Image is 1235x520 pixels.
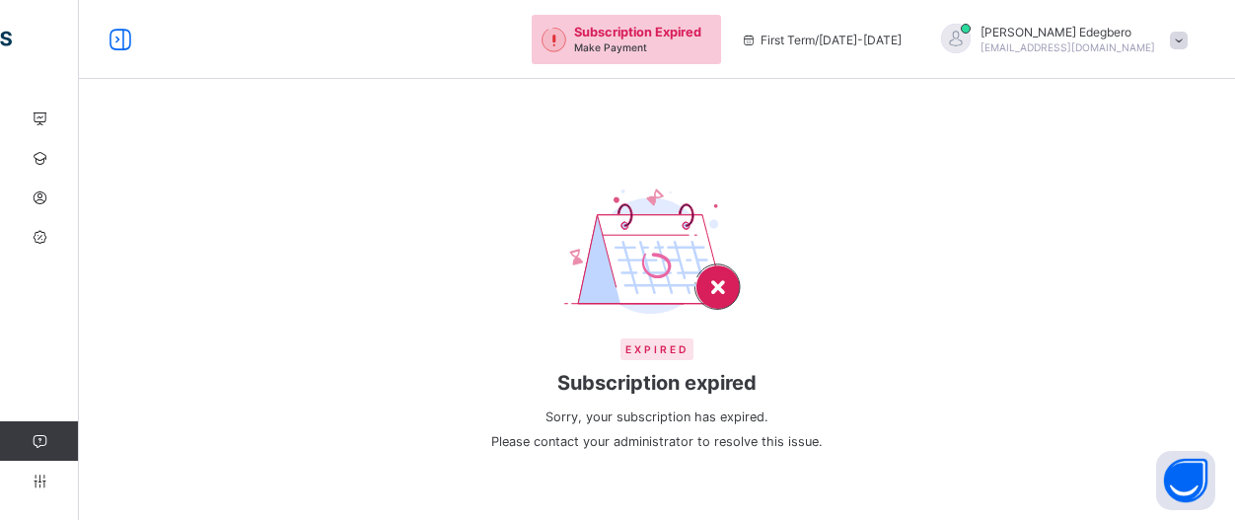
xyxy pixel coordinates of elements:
[564,187,750,319] img: expired-calendar.b2ede95de4b0fc63d738ed6e38433d8b.svg
[1156,451,1215,510] button: Open asap
[574,41,647,53] span: Make Payment
[491,371,823,395] span: Subscription expired
[981,25,1155,39] span: [PERSON_NAME] Edegbero
[741,33,902,47] span: session/term information
[921,24,1198,56] div: FrankEdegbero
[981,41,1155,53] span: [EMAIL_ADDRESS][DOMAIN_NAME]
[491,409,823,449] span: Sorry, your subscription has expired. Please contact your administrator to resolve this issue.
[542,28,566,52] img: outstanding-1.146d663e52f09953f639664a84e30106.svg
[574,25,701,39] span: Subscription Expired
[620,338,693,360] span: Expired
